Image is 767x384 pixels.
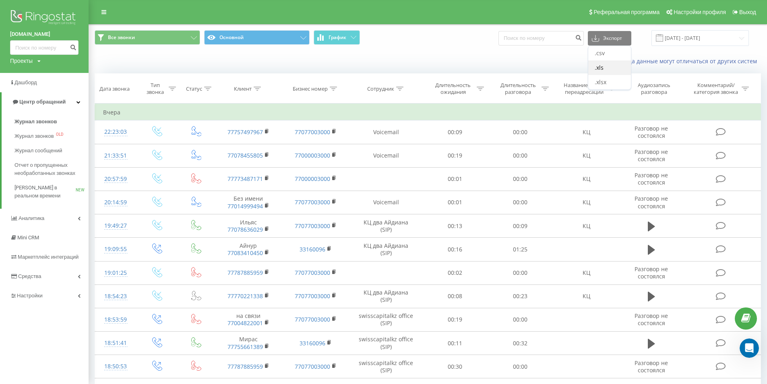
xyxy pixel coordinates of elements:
[488,167,552,191] td: 00:00
[295,316,330,323] a: 77077003000
[19,215,44,221] span: Аналитика
[552,284,620,308] td: КЦ
[19,99,66,105] span: Центр обращений
[21,149,117,166] div: Ответы наших специалистов будут приходить туда
[6,212,132,245] div: [PERSON_NAME] нет в журнале звонков проекта, уточните, пожалуйста?
[367,85,394,92] div: Сотрудник
[14,129,89,143] a: Журнал звонковOLD
[552,167,620,191] td: КЦ
[295,128,330,136] a: 77077003000
[295,175,330,183] a: 77000003000
[552,191,620,214] td: КЦ
[6,212,155,263] div: Yuliia говорит…
[422,332,487,355] td: 00:11
[103,359,128,374] div: 18:50:53
[6,70,155,96] div: Fin говорит…
[103,148,128,164] div: 21:33:51
[635,148,668,163] span: Разговор не состоялся
[13,75,126,91] div: Разговор также можно продолжить в WhatsApp.
[13,13,126,44] div: Мы ответим здесь и по электронной почте: ✉️
[349,284,422,308] td: КЦ два Айдиана (SIP)
[20,57,72,63] b: менее 1 минуты
[50,176,122,184] div: joined the conversation
[349,308,422,331] td: swisscapitalkz office (SIP)
[227,319,263,327] a: 77004822001
[14,114,89,129] a: Журнал звонков
[39,10,62,18] p: Активен
[740,338,759,358] iframe: Intercom live chat
[432,82,475,95] div: Длительность ожидания
[422,120,487,144] td: 00:09
[349,214,422,238] td: КЦ два Айдиана (SIP)
[295,292,330,300] a: 77077003000
[14,79,37,85] span: Дашборд
[6,96,155,175] div: Fin говорит…
[422,191,487,214] td: 00:01
[227,175,263,183] a: 77773487171
[227,363,263,370] a: 77787885959
[227,292,263,300] a: 77770221338
[234,85,252,92] div: Клиент
[488,120,552,144] td: 00:00
[227,128,263,136] a: 77757497967
[349,238,422,261] td: КЦ два Айдиана (SIP)
[588,31,631,46] button: Экспорт
[349,332,422,355] td: swisscapitalkz office (SIP)
[215,191,282,214] td: Без имени
[488,355,552,378] td: 00:00
[488,261,552,284] td: 00:00
[14,161,85,177] span: Отчет о пропущенных необработанных звонках
[488,191,552,214] td: 00:00
[422,214,487,238] td: 00:13
[39,176,47,184] img: Profile image for Yuliia
[422,308,487,331] td: 00:19
[14,143,89,158] a: Журнал сообщений
[227,152,263,159] a: 77078455805
[488,144,552,167] td: 00:00
[422,238,487,261] td: 00:16
[422,355,487,378] td: 00:30
[295,222,330,230] a: 77077003000
[628,82,680,95] div: Аудиозапись разговора
[739,9,756,15] span: Выход
[329,35,346,40] span: График
[619,57,761,65] a: Когда данные могут отличаться от других систем
[39,4,56,10] h1: Yuliia
[13,198,54,206] div: Здравствуйте
[552,214,620,238] td: КЦ
[13,217,126,241] div: [PERSON_NAME] нет в журнале звонков проекта, уточните, пожалуйста?
[126,3,141,19] button: Главная
[186,85,202,92] div: Статус
[593,9,659,15] span: Реферальная программа
[103,312,128,328] div: 18:53:59
[498,31,584,46] input: Поиск по номеру
[6,8,132,69] div: Мы ответим здесь и по электронной почте:✉️[PERSON_NAME][EMAIL_ADDRESS][DOMAIN_NAME]Среднее время ...
[595,49,605,57] span: .csv
[227,269,263,276] a: 77787885959
[10,40,79,55] input: Поиск по номеру
[215,308,282,331] td: на связи
[215,238,282,261] td: Айнур
[295,269,330,276] a: 77077003000
[295,152,330,159] a: 77000003000
[204,30,310,45] button: Основной
[17,293,43,299] span: Настройки
[635,195,668,210] span: Разговор не состоялся
[144,82,167,95] div: Тип звонка
[595,64,604,71] span: .xls
[2,92,89,112] a: Центр обращений
[6,70,132,95] div: Разговор также можно продолжить в WhatsApp.
[422,144,487,167] td: 00:19
[295,363,330,370] a: 77077003000
[6,96,132,168] div: Разговор перенесен в WhatsAppОтветы наших специалистов будут приходить туда
[227,249,263,257] a: 77083410450
[563,82,606,95] div: Название схемы переадресации
[635,265,668,280] span: Разговор не состоялся
[103,265,128,281] div: 19:01:25
[14,158,89,181] a: Отчет о пропущенных необработанных звонках
[6,175,155,193] div: Yuliia говорит…
[635,125,668,139] span: Разговор не состоялся
[14,118,57,126] span: Журнал звонков
[552,144,620,167] td: КЦ
[14,184,76,200] span: [PERSON_NAME] в реальном времени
